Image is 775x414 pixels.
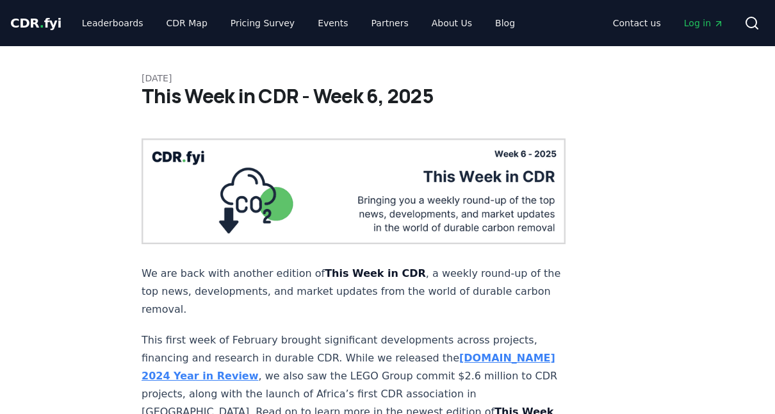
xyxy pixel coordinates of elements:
p: We are back with another edition of , a weekly round-up of the top news, developments, and market... [142,265,566,319]
span: Log in [684,17,724,29]
a: CDR Map [156,12,218,35]
nav: Main [603,12,734,35]
a: Pricing Survey [220,12,305,35]
p: [DATE] [142,72,633,85]
a: Log in [674,12,734,35]
a: Events [307,12,358,35]
a: Blog [485,12,525,35]
strong: This Week in CDR [325,267,426,279]
img: blog post image [142,138,566,244]
span: . [40,15,44,31]
a: Partners [361,12,419,35]
a: Leaderboards [72,12,154,35]
a: CDR.fyi [10,14,61,32]
a: About Us [421,12,482,35]
a: Contact us [603,12,671,35]
h1: This Week in CDR - Week 6, 2025 [142,85,633,108]
nav: Main [72,12,525,35]
span: CDR fyi [10,15,61,31]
